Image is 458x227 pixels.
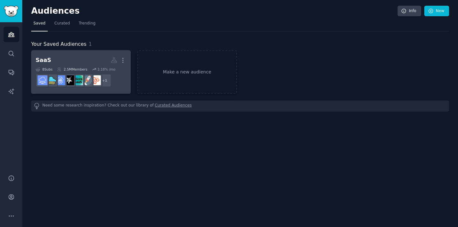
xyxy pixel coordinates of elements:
img: SaaSSales [55,75,65,85]
span: Your Saved Audiences [31,40,87,48]
a: Curated [52,18,72,31]
img: startups [82,75,92,85]
span: Curated [54,21,70,26]
h2: Audiences [31,6,398,16]
img: GummySearch logo [4,6,18,17]
a: New [424,6,449,17]
a: Info [398,6,421,17]
a: Saved [31,18,48,31]
img: GrowthHacking [91,75,101,85]
div: 3.18 % /mo [97,67,115,72]
a: Make a new audience [137,50,237,94]
img: micro_saas [46,75,56,85]
span: 1 [89,41,92,47]
a: Curated Audiences [155,103,192,109]
span: Saved [33,21,45,26]
img: SaaSMarketing [64,75,74,85]
div: 2.5M Members [57,67,87,72]
div: SaaS [36,56,51,64]
div: + 1 [98,74,111,87]
a: Trending [77,18,98,31]
div: Need some research inspiration? Check out our library of [31,100,449,112]
a: SaaS8Subs2.5MMembers3.18% /mo+1GrowthHackingstartupsmicrosaasSaaSMarketingSaaSSalesmicro_saasSaaS [31,50,131,94]
div: 8 Sub s [36,67,52,72]
img: microsaas [73,75,83,85]
img: SaaS [38,75,47,85]
span: Trending [79,21,95,26]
